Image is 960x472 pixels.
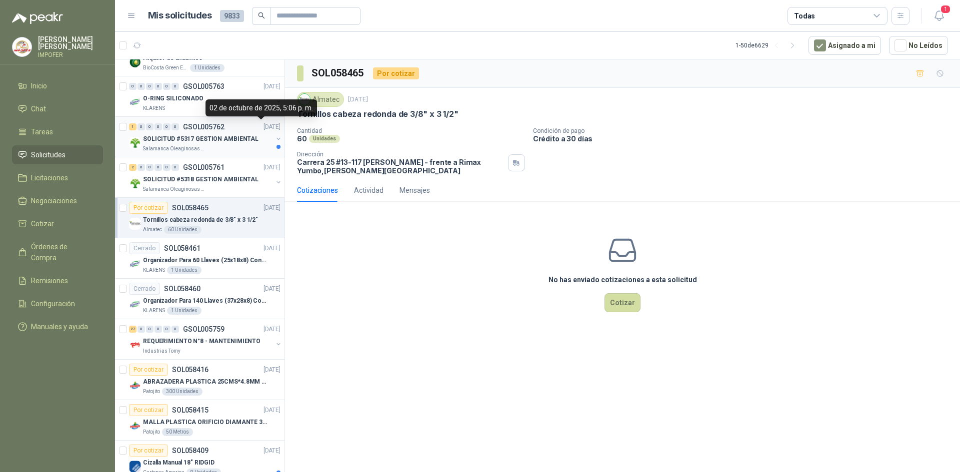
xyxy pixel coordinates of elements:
p: Salamanca Oleaginosas SAS [143,185,206,193]
div: 0 [171,326,179,333]
p: MALLA PLASTICA ORIFICIO DIAMANTE 3MM [143,418,267,427]
a: Tareas [12,122,103,141]
button: No Leídos [889,36,948,55]
div: 0 [171,123,179,130]
div: 0 [137,123,145,130]
div: 0 [154,326,162,333]
a: Cotizar [12,214,103,233]
a: Por cotizarSOL058416[DATE] Company LogoABRAZADERA PLASTICA 25CMS*4.8MM NEGRAPatojito300 Unidades [115,360,284,400]
p: Tornillos cabeza redonda de 3/8" x 3 1/2" [143,215,258,225]
div: 50 Metros [162,428,193,436]
div: 300 Unidades [162,388,202,396]
div: 0 [146,83,153,90]
p: REQUERIMIENTO N°8 - MANTENIMIENTO [143,337,260,346]
div: 0 [154,123,162,130]
div: 0 [146,164,153,171]
div: 0 [154,83,162,90]
a: Por cotizarSOL058465[DATE] Company LogoTornillos cabeza redonda de 3/8" x 3 1/2"Almatec60 Unidades [115,198,284,238]
p: SOLICITUD #5318 GESTION AMBIENTAL [143,175,258,184]
p: Crédito a 30 días [533,134,956,143]
a: Remisiones [12,271,103,290]
img: Company Logo [129,56,141,68]
div: Por cotizar [129,445,168,457]
div: 02 de octubre de 2025, 5:06 p. m. [205,99,317,116]
div: 0 [137,164,145,171]
span: Configuración [31,298,75,309]
a: CerradoSOL058461[DATE] Company LogoOrganizador Para 60 Llaves (25x18x8) Con CerraduraKLARENS1 Uni... [115,238,284,279]
p: Condición de pago [533,127,956,134]
p: GSOL005759 [183,326,224,333]
p: KLARENS [143,266,165,274]
div: 1 Unidades [167,266,201,274]
p: Carrera 25 #13-117 [PERSON_NAME] - frente a Rimax Yumbo , [PERSON_NAME][GEOGRAPHIC_DATA] [297,158,504,175]
p: GSOL005763 [183,83,224,90]
div: 0 [137,83,145,90]
img: Company Logo [129,96,141,108]
div: 0 [171,164,179,171]
div: Por cotizar [129,404,168,416]
p: IMPOFER [38,52,103,58]
div: Cerrado [129,283,160,295]
img: Company Logo [129,177,141,189]
div: Por cotizar [129,202,168,214]
div: Cotizaciones [297,185,338,196]
div: 0 [154,164,162,171]
div: Actividad [354,185,383,196]
p: Organizador Para 60 Llaves (25x18x8) Con Cerradura [143,256,267,265]
p: Patojito [143,388,160,396]
span: Remisiones [31,275,68,286]
p: [DATE] [263,82,280,91]
p: [DATE] [263,244,280,253]
span: 1 [940,4,951,14]
button: 1 [930,7,948,25]
p: SOL058416 [172,366,208,373]
img: Company Logo [129,218,141,230]
span: 9833 [220,10,244,22]
p: Salamanca Oleaginosas SAS [143,145,206,153]
img: Logo peakr [12,12,63,24]
p: [DATE] [348,95,368,104]
div: Unidades [309,135,340,143]
button: Cotizar [604,293,640,312]
a: Manuales y ayuda [12,317,103,336]
p: ABRAZADERA PLASTICA 25CMS*4.8MM NEGRA [143,377,267,387]
div: 0 [146,326,153,333]
div: 0 [163,83,170,90]
h3: No has enviado cotizaciones a esta solicitud [548,274,697,285]
a: CerradoSOL058460[DATE] Company LogoOrganizador Para 140 Llaves (37x28x8) Con CerraduraKLARENS1 Un... [115,279,284,319]
img: Company Logo [129,339,141,351]
img: Company Logo [129,299,141,311]
p: [DATE] [263,406,280,415]
p: SOL058415 [172,407,208,414]
p: SOL058460 [164,285,200,292]
p: [DATE] [263,284,280,294]
p: 60 [297,134,307,143]
span: search [258,12,265,19]
div: 1 Unidades [190,64,224,72]
p: GSOL005761 [183,164,224,171]
p: Organizador Para 140 Llaves (37x28x8) Con Cerradura [143,296,267,306]
p: Patojito [143,428,160,436]
p: SOL058409 [172,447,208,454]
div: 0 [129,83,136,90]
div: 2 [129,164,136,171]
span: Solicitudes [31,149,65,160]
p: [PERSON_NAME] [PERSON_NAME] [38,36,103,50]
span: Licitaciones [31,172,68,183]
p: [DATE] [263,325,280,334]
p: Cizalla Manual 18" RIDGID [143,458,214,468]
a: 1 0 0 0 0 0 GSOL005762[DATE] Company LogoSOLICITUD #5317 GESTION AMBIENTALSalamanca Oleaginosas SAS [129,121,282,153]
span: Órdenes de Compra [31,241,93,263]
p: SOL058465 [172,204,208,211]
h3: SOL058465 [311,65,365,81]
p: [DATE] [263,446,280,456]
img: Company Logo [12,37,31,56]
div: Mensajes [399,185,430,196]
span: Chat [31,103,46,114]
div: 0 [163,164,170,171]
p: [DATE] [263,122,280,132]
p: Cantidad [297,127,525,134]
a: 27 0 0 0 0 0 GSOL005759[DATE] Company LogoREQUERIMIENTO N°8 - MANTENIMIENTOIndustrias Tomy [129,323,282,355]
div: 60 Unidades [164,226,201,234]
p: SOL058461 [164,245,200,252]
